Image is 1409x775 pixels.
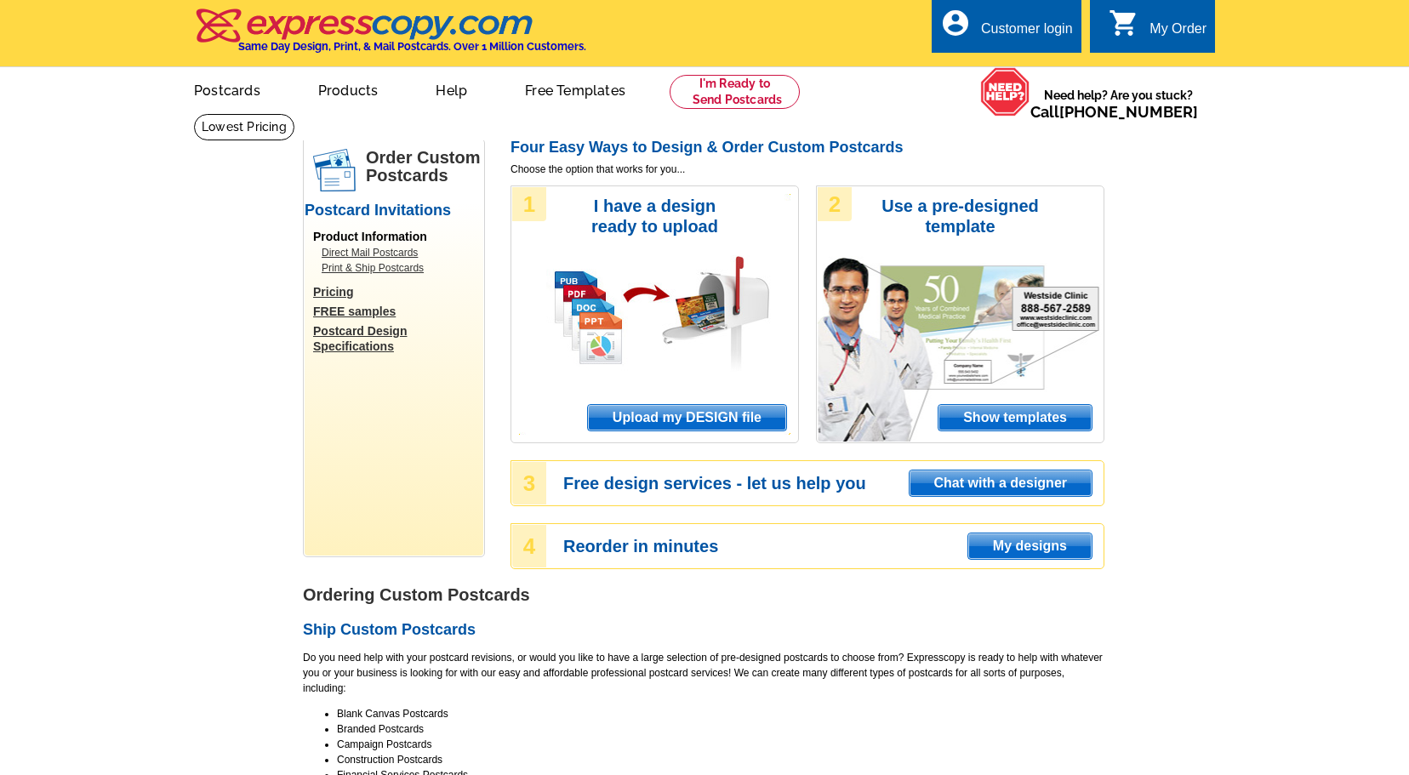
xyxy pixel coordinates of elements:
[909,470,1092,497] a: Chat with a designer
[167,69,288,109] a: Postcards
[337,737,1104,752] li: Campaign Postcards
[967,533,1092,560] a: My designs
[337,706,1104,721] li: Blank Canvas Postcards
[910,470,1092,496] span: Chat with a designer
[968,533,1092,559] span: My designs
[512,187,546,221] div: 1
[313,323,483,354] a: Postcard Design Specifications
[1109,8,1139,38] i: shopping_cart
[938,404,1092,431] a: Show templates
[337,721,1104,737] li: Branded Postcards
[873,196,1047,236] h3: Use a pre-designed template
[512,525,546,567] div: 4
[940,8,971,38] i: account_circle
[511,162,1104,177] span: Choose the option that works for you...
[322,260,475,276] a: Print & Ship Postcards
[238,40,586,53] h4: Same Day Design, Print, & Mail Postcards. Over 1 Million Customers.
[818,187,852,221] div: 2
[303,585,530,604] strong: Ordering Custom Postcards
[563,539,1103,554] h3: Reorder in minutes
[1059,103,1198,121] a: [PHONE_NUMBER]
[980,67,1030,117] img: help
[1149,21,1206,45] div: My Order
[337,752,1104,767] li: Construction Postcards
[1030,103,1198,121] span: Call
[313,284,483,299] a: Pricing
[408,69,494,109] a: Help
[366,149,483,185] h1: Order Custom Postcards
[563,476,1103,491] h3: Free design services - let us help you
[313,230,427,243] span: Product Information
[587,404,787,431] a: Upload my DESIGN file
[313,304,483,319] a: FREE samples
[303,621,1104,640] h2: Ship Custom Postcards
[938,405,1092,430] span: Show templates
[940,19,1073,40] a: account_circle Customer login
[1109,19,1206,40] a: shopping_cart My Order
[498,69,653,109] a: Free Templates
[511,139,1104,157] h2: Four Easy Ways to Design & Order Custom Postcards
[291,69,406,109] a: Products
[588,405,786,430] span: Upload my DESIGN file
[194,20,586,53] a: Same Day Design, Print, & Mail Postcards. Over 1 Million Customers.
[313,149,356,191] img: postcards.png
[322,245,475,260] a: Direct Mail Postcards
[1030,87,1206,121] span: Need help? Are you stuck?
[303,650,1104,696] p: Do you need help with your postcard revisions, or would you like to have a large selection of pre...
[305,202,483,220] h2: Postcard Invitations
[512,462,546,504] div: 3
[568,196,742,236] h3: I have a design ready to upload
[981,21,1073,45] div: Customer login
